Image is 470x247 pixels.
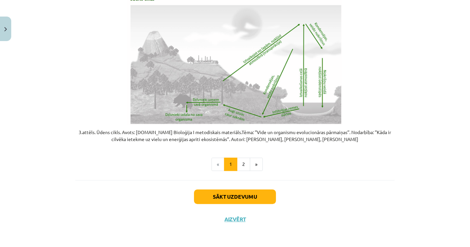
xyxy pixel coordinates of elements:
img: icon-close-lesson-0947bae3869378f0d4975bcd49f059093ad1ed9edebbc8119c70593378902aed.svg [4,27,7,31]
button: Sākt uzdevumu [194,189,276,204]
p: 3.attēls. Ūdens cikls. Avots: [DOMAIN_NAME] Bioloģija I metodiskais materiāls.Tēma: ’’Vide un org... [75,129,395,143]
button: 1 [224,158,237,171]
button: Aizvērt [222,216,248,222]
button: » [250,158,263,171]
nav: Page navigation example [75,158,395,171]
button: 2 [237,158,250,171]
